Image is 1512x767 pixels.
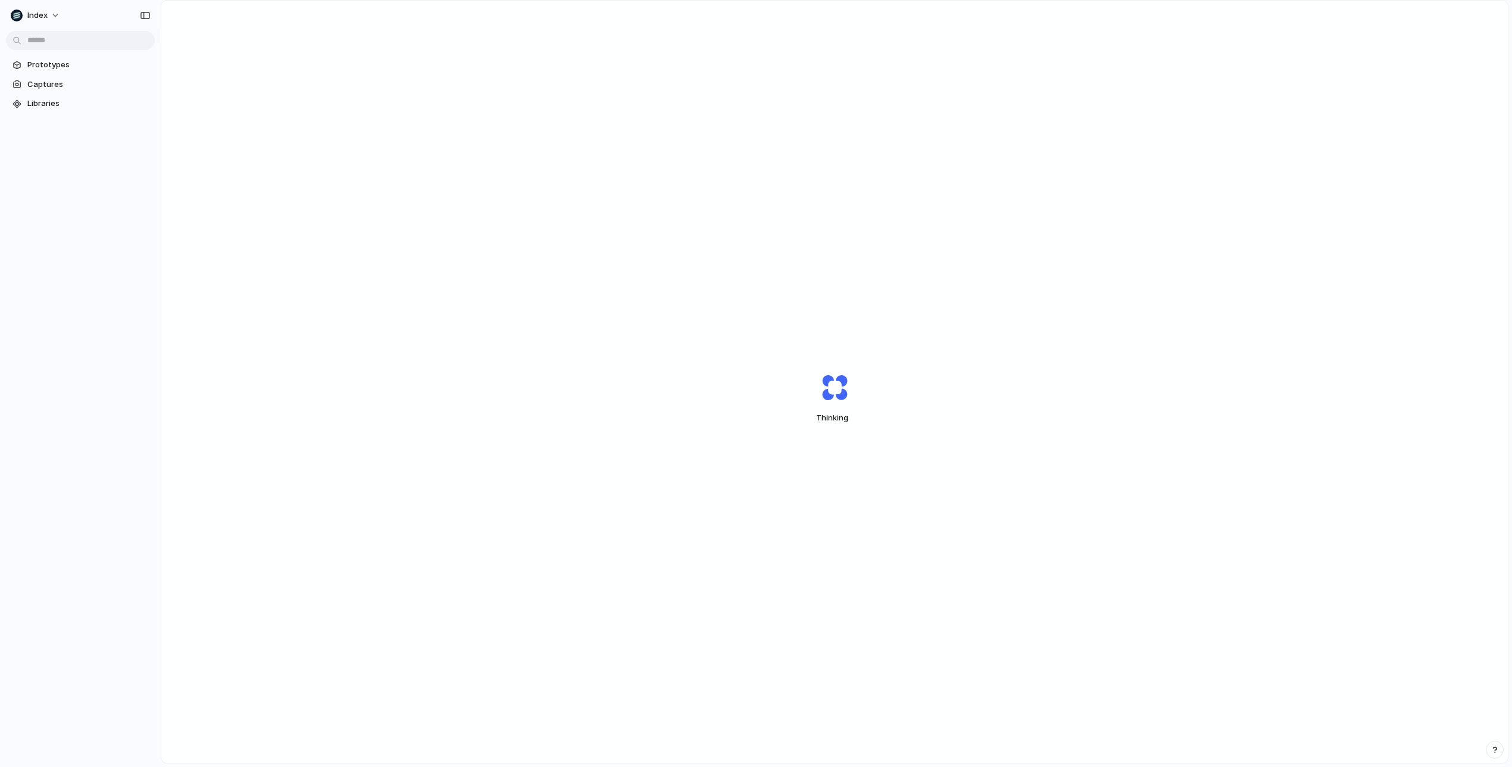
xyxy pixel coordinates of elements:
a: Captures [6,76,155,93]
span: Libraries [27,98,150,110]
span: Prototypes [27,59,150,71]
span: Thinking [794,412,876,424]
span: Captures [27,79,150,91]
span: Index [27,10,48,21]
button: Index [6,6,66,25]
a: Prototypes [6,56,155,74]
a: Libraries [6,95,155,113]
